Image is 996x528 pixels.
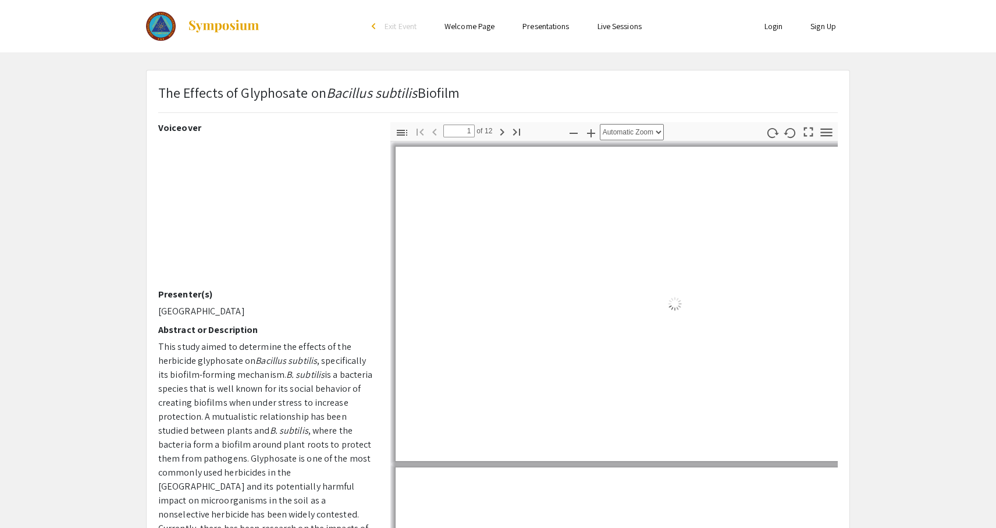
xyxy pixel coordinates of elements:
[444,21,495,31] a: Welcome Page
[158,122,373,133] h2: Voiceover
[372,23,379,30] div: arrow_back_ios
[507,123,527,140] button: Go to Last Page
[425,123,444,140] button: Previous Page
[410,123,430,140] button: Go to First Page
[385,21,417,31] span: Exit Event
[810,21,836,31] a: Sign Up
[270,424,308,437] em: B. subtilis
[158,304,373,318] p: [GEOGRAPHIC_DATA]
[390,141,959,466] div: Page 1
[764,21,783,31] a: Login
[600,124,664,140] select: Zoom
[158,324,373,335] h2: Abstract or Description
[158,368,372,437] span: is a bacteria species that is well known for its social behavior of creating biofilms when under ...
[396,147,954,461] div: Loading…
[158,82,460,103] p: The Effects of Glyphosate on Biofilm
[597,21,642,31] a: Live Sessions
[799,122,819,139] button: Switch to Presentation Mode
[564,124,584,141] button: Zoom Out
[286,368,325,381] em: B. subtilis
[146,12,260,41] a: 2025 Colorado Science and Engineering Fair
[817,124,837,141] button: Tools
[522,21,569,31] a: Presentations
[158,289,373,300] h2: Presenter(s)
[158,138,373,289] iframe: The Effects of Glyphosate on Bacillus subtilis Biofilm (Serene Park)
[475,125,493,137] span: of 12
[392,124,412,141] button: Toggle Sidebar
[326,83,418,102] em: Bacillus subtilis
[763,124,782,141] button: Rotate Clockwise
[781,124,801,141] button: Rotate Counterclockwise
[158,341,351,367] span: This study aimed to determine the effects of the herbicide glyphosate on
[492,123,512,140] button: Next Page
[581,124,601,141] button: Zoom In
[443,125,475,137] input: Page
[9,476,49,519] iframe: Chat
[255,355,317,367] em: Bacillus subtilis
[187,19,260,33] img: Symposium by ForagerOne
[146,12,176,41] img: 2025 Colorado Science and Engineering Fair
